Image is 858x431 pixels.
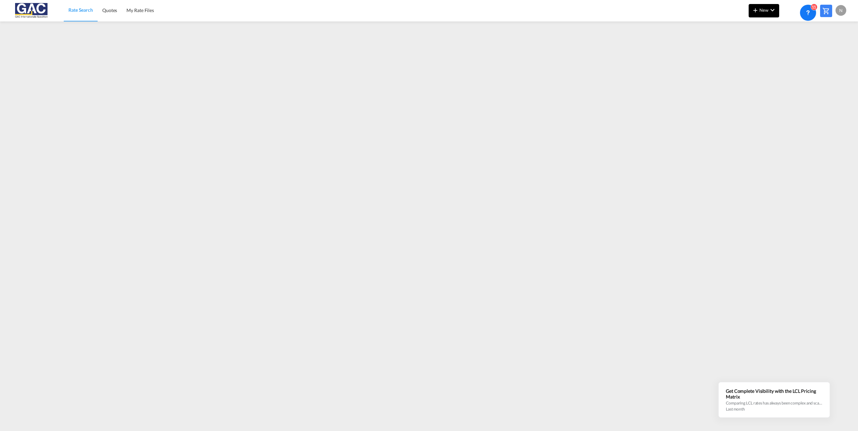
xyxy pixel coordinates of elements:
div: N [836,5,846,16]
img: 9f305d00dc7b11eeb4548362177db9c3.png [10,3,55,18]
md-icon: icon-chevron-down [768,6,776,14]
span: My Rate Files [126,7,154,13]
div: Help [805,5,820,17]
span: Rate Search [68,7,93,13]
md-icon: icon-plus 400-fg [751,6,759,14]
span: Help [805,5,817,16]
span: Quotes [102,7,117,13]
span: New [751,7,776,13]
button: icon-plus 400-fgNewicon-chevron-down [749,4,779,17]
